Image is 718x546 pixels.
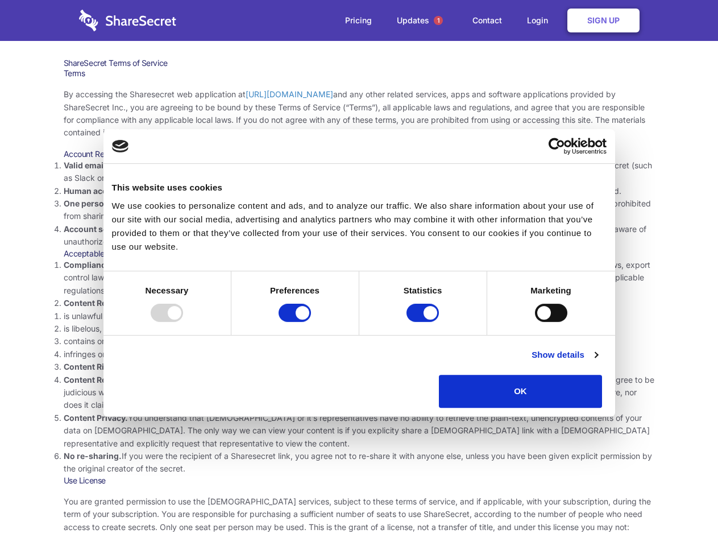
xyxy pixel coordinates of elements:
[112,199,607,254] div: We use cookies to personalize content and ads, and to analyze our traffic. We also share informat...
[64,495,655,533] p: You are granted permission to use the [DEMOGRAPHIC_DATA] services, subject to these terms of serv...
[64,185,655,197] li: Only human beings may create accounts. “Bot” accounts — those created by software, in an automate...
[64,249,655,259] h3: Acceptable Use
[64,362,124,371] strong: Content Rights.
[270,286,319,295] strong: Preferences
[64,297,655,361] li: You agree NOT to use Sharesecret to upload or share content that:
[64,259,655,297] li: Your use of the Sharesecret must not violate any applicable laws, including copyright or trademar...
[507,138,607,155] a: Usercentrics Cookiebot - opens in a new window
[439,375,602,408] button: OK
[64,198,160,208] strong: One person per account.
[112,140,129,152] img: logo
[146,286,189,295] strong: Necessary
[64,413,128,423] strong: Content Privacy.
[530,286,571,295] strong: Marketing
[404,286,442,295] strong: Statistics
[64,298,147,308] strong: Content Restrictions.
[64,160,109,170] strong: Valid email.
[112,181,607,195] div: This website uses cookies
[567,9,640,32] a: Sign Up
[64,159,655,185] li: You must provide a valid email address, either directly, or through approved third-party integrat...
[64,322,655,335] li: is libelous, defamatory, or fraudulent
[461,3,513,38] a: Contact
[64,224,132,234] strong: Account security.
[434,16,443,25] span: 1
[64,475,655,486] h3: Use License
[64,451,122,461] strong: No re-sharing.
[334,3,383,38] a: Pricing
[79,10,176,31] img: logo-wordmark-white-trans-d4663122ce5f474addd5e946df7df03e33cb6a1c49d2221995e7729f52c070b2.svg
[64,260,235,270] strong: Compliance with local laws and regulations.
[246,89,333,99] a: [URL][DOMAIN_NAME]
[64,68,655,78] h3: Terms
[64,310,655,322] li: is unlawful or promotes unlawful activities
[64,223,655,249] li: You are responsible for your own account security, including the security of your Sharesecret acc...
[64,88,655,139] p: By accessing the Sharesecret web application at and any other related services, apps and software...
[64,58,655,68] h1: ShareSecret Terms of Service
[532,348,597,362] a: Show details
[516,3,565,38] a: Login
[64,361,655,373] li: You agree that you will use Sharesecret only to secure and share content that you have the right ...
[64,197,655,223] li: You are not allowed to share account credentials. Each account is dedicated to the individual who...
[64,186,132,196] strong: Human accounts.
[64,348,655,361] li: infringes on any proprietary right of any party, including patent, trademark, trade secret, copyr...
[64,374,655,412] li: You are solely responsible for the content you share on Sharesecret, and with the people you shar...
[64,450,655,475] li: If you were the recipient of a Sharesecret link, you agree not to re-share it with anyone else, u...
[64,335,655,348] li: contains or installs any active malware or exploits, or uses our platform for exploit delivery (s...
[64,412,655,450] li: You understand that [DEMOGRAPHIC_DATA] or it’s representatives have no ability to retrieve the pl...
[64,149,655,159] h3: Account Requirements
[64,375,155,384] strong: Content Responsibility.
